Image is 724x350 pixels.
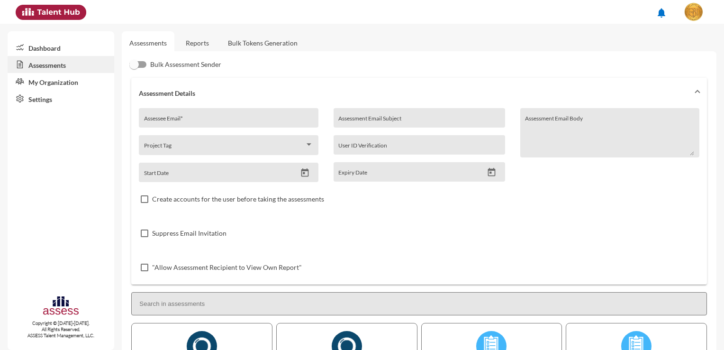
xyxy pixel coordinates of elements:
[8,73,114,90] a: My Organization
[131,292,707,315] input: Search in assessments
[131,78,707,108] mat-expansion-panel-header: Assessment Details
[139,89,688,97] mat-panel-title: Assessment Details
[8,39,114,56] a: Dashboard
[150,59,221,70] span: Bulk Assessment Sender
[152,193,324,205] span: Create accounts for the user before taking the assessments
[8,56,114,73] a: Assessments
[152,228,226,239] span: Suppress Email Invitation
[656,7,667,18] mat-icon: notifications
[220,31,305,55] a: Bulk Tokens Generation
[483,167,500,177] button: Open calendar
[178,31,217,55] a: Reports
[8,90,114,107] a: Settings
[152,262,302,273] span: "Allow Assessment Recipient to View Own Report"
[297,168,313,178] button: Open calendar
[131,108,707,285] div: Assessment Details
[8,320,114,339] p: Copyright © [DATE]-[DATE]. All Rights Reserved. ASSESS Talent Management, LLC.
[129,39,167,47] a: Assessments
[42,295,80,318] img: assesscompany-logo.png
